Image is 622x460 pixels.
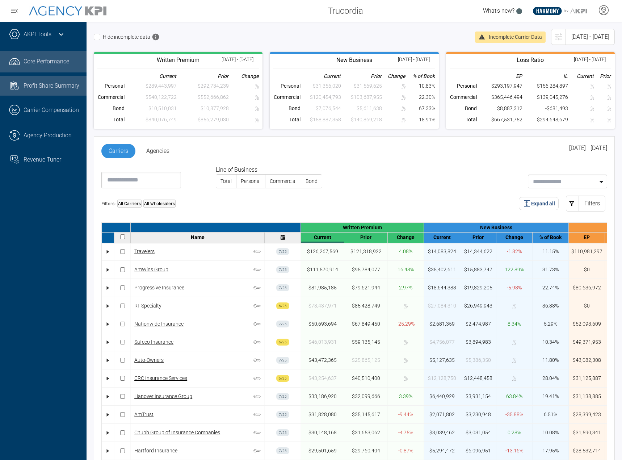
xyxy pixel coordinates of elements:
div: Prior [346,234,386,240]
div: [DATE] - [DATE] [398,56,430,63]
div: Carrier data is incomplete for the selected timeframe. [428,302,456,310]
td: Carrier data is incomplete for the selected timeframe. [382,114,405,125]
div: All Carriers [117,200,142,208]
div: Filters [579,196,605,212]
div: Carrier data is incomplete for the selected timeframe. [513,302,516,310]
a: Travelers [134,248,155,254]
td: Carrier data is incomplete for the selected timeframe. [341,92,382,103]
td: Carrier data is incomplete for the selected timeframe. [177,103,229,114]
div: $32,099,666 [352,393,380,400]
div: [DATE] - [DATE] [566,29,615,45]
div: -5.98% [507,284,522,292]
div: $29,501,659 [308,447,337,455]
td: Carrier data is incomplete for the selected timeframe. [568,80,594,92]
button: Expand all [519,197,559,210]
div: • [105,300,111,312]
div: $31,125,887 [573,375,601,382]
td: Carrier data is incomplete for the selected timeframe. [177,92,229,103]
div: $6,096,951 [466,447,491,455]
span: Core carrier [253,266,261,273]
label: Bond [301,175,322,188]
div: 36.88% [542,302,559,310]
div: Safeco Insurance last reported in Jun [276,339,289,346]
div: Current [303,234,342,240]
div: $43,082,308 [573,356,601,364]
td: $365,446,494 [477,92,522,103]
div: • [105,390,111,403]
th: EP [477,72,522,80]
div: $28,399,423 [573,411,601,418]
th: Personal [273,80,301,92]
div: $18,644,383 [428,284,456,292]
div: $26,949,943 [464,302,492,310]
div: • [105,354,111,367]
th: Prior [594,72,611,80]
a: Nationwide Insurance [134,321,184,327]
td: -$681,493 [522,103,568,114]
div: $14,083,824 [428,248,456,255]
td: $8,887,312 [477,103,522,114]
div: 10.83% [405,82,435,90]
div: [DATE] - [DATE] [222,56,253,63]
label: Commercial [265,175,301,188]
div: 10.34% [542,338,559,346]
div: • [105,281,111,294]
div: $2,071,802 [429,411,455,418]
span: What's new? [483,7,514,14]
td: Carrier data is incomplete for the selected timeframe. [341,103,382,114]
div: $31,828,080 [308,411,337,418]
span: Core carrier [253,393,261,400]
div: 122.89% [505,266,524,273]
div: 11.15% [542,248,559,255]
span: Core carrier [253,302,261,310]
div: -0.87% [398,447,413,455]
th: Personal [97,80,125,92]
div: [DATE] - [DATE] [569,144,607,166]
div: 67.33% [405,105,435,112]
a: Progressive Insurance [134,285,184,290]
legend: Line of Business [216,166,322,174]
div: $3,039,462 [429,429,455,436]
td: Carrier data is incomplete for the selected timeframe. [301,103,341,114]
h3: Reported by Carriers [336,56,372,64]
div: $31,590,341 [573,429,601,436]
th: Total [450,114,477,125]
td: Carrier data is incomplete for the selected timeframe. [568,92,594,103]
button: [DATE] - [DATE] [551,29,615,45]
div: $95,784,077 [352,266,380,273]
div: 11.80% [542,356,559,364]
div: $28,532,714 [573,447,601,455]
span: Core carrier [253,357,261,364]
td: Carrier data is incomplete for the selected timeframe. [125,92,177,103]
div: $3,894,983 [466,338,491,346]
div: $59,135,145 [352,338,380,346]
div: Carrier data is incomplete for the selected timeframe. [428,375,456,382]
div: RT Specialty last reported in Jun [276,302,289,309]
td: Carrier data is incomplete for the selected timeframe. [341,114,382,125]
div: $31,138,885 [573,393,601,400]
td: $293,197,947 [477,80,522,92]
div: $35,145,617 [352,411,380,418]
div: Change [498,234,530,240]
div: Prior [462,234,494,240]
label: Hide incomplete data [94,34,150,40]
td: Carrier data is incomplete for the selected timeframe. [229,114,259,125]
th: Prior [341,72,382,80]
label: Total [216,175,236,188]
div: AmTrust last reported in Jul [276,411,289,418]
div: Incomplete carrier data in your selected period will lead to unexpected prior values and % change... [475,32,546,43]
div: • [105,408,111,421]
th: Current [125,72,177,80]
th: Change [229,72,259,80]
h3: Reported by Carrier [517,56,544,64]
div: $126,267,569 [307,248,338,255]
div: Current [426,234,458,240]
td: $294,648,679 [522,114,568,125]
div: $19,829,205 [464,284,492,292]
div: Carrier data is incomplete for the selected timeframe. [513,356,516,364]
div: CRC Insurance Services last reported in Jun [276,375,289,382]
div: $79,621,944 [352,284,380,292]
div: % of Book [534,234,567,240]
div: All Wholesalers [143,200,176,208]
div: $43,472,365 [308,356,337,364]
